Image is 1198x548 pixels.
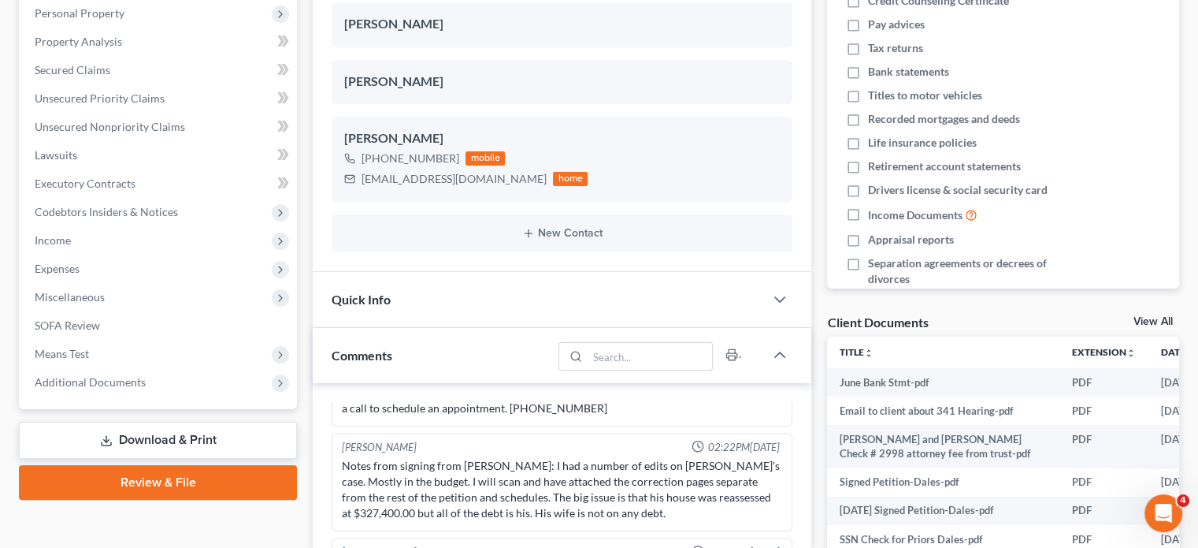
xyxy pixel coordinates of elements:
div: mobile [465,151,505,166]
span: 02:22PM[DATE] [707,440,779,455]
a: Review & File [19,465,297,500]
td: [DATE] Signed Petition-Dales-pdf [827,497,1059,525]
td: PDF [1059,397,1148,425]
a: Unsecured Nonpriority Claims [22,113,297,141]
span: Drivers license & social security card [868,182,1048,198]
span: Codebtors Insiders & Notices [35,205,178,218]
span: Income Documents [868,207,962,223]
a: Lawsuits [22,141,297,170]
span: Additional Documents [35,375,146,389]
td: Email to client about 341 Hearing-pdf [827,397,1059,425]
td: PDF [1059,425,1148,468]
a: Unsecured Priority Claims [22,84,297,113]
td: [PERSON_NAME] and [PERSON_NAME] Check # 2998 attorney fee from trust-pdf [827,425,1059,468]
span: Comments [332,348,392,363]
a: SOFA Review [22,311,297,340]
span: Tax returns [868,40,923,56]
span: Pay advices [868,17,925,32]
a: Extensionunfold_more [1072,346,1136,358]
a: Secured Claims [22,56,297,84]
div: [PERSON_NAME] [344,15,780,34]
span: Property Analysis [35,35,122,48]
i: unfold_more [1126,349,1136,358]
a: Executory Contracts [22,170,297,198]
span: Life insurance policies [868,135,977,151]
div: Notes from signing from [PERSON_NAME]: I had a number of edits on [PERSON_NAME]'s case. Mostly in... [342,458,782,521]
input: Search... [588,343,713,370]
span: Appraisal reports [868,232,954,248]
td: Signed Petition-Dales-pdf [827,468,1059,497]
td: PDF [1059,368,1148,397]
span: Personal Property [35,6,124,20]
span: Separation agreements or decrees of divorces [868,255,1077,287]
span: SOFA Review [35,319,100,332]
div: [EMAIL_ADDRESS][DOMAIN_NAME] [362,171,547,187]
iframe: Intercom live chat [1144,494,1182,532]
i: unfold_more [864,349,873,358]
div: [PERSON_NAME] [344,73,780,91]
span: Recorded mortgages and deeds [868,111,1020,127]
div: home [553,172,588,186]
span: Titles to motor vehicles [868,88,982,103]
span: Miscellaneous [35,290,105,304]
span: Bank statements [868,64,949,80]
td: PDF [1059,468,1148,497]
button: New Contact [344,227,780,240]
span: Quick Info [332,292,391,307]
span: 4 [1177,494,1189,507]
span: Expenses [35,262,80,275]
span: Executory Contracts [35,177,135,190]
td: PDF [1059,497,1148,525]
span: Income [35,233,71,247]
div: [PHONE_NUMBER] [362,151,459,166]
div: [PERSON_NAME] [344,129,780,148]
span: Unsecured Priority Claims [35,91,165,105]
span: Unsecured Nonpriority Claims [35,120,185,133]
span: Retirement account statements [868,158,1021,174]
a: Download & Print [19,422,297,459]
span: Means Test [35,347,89,360]
div: [PERSON_NAME] [342,440,417,455]
a: Titleunfold_more [840,346,873,358]
span: Lawsuits [35,148,77,162]
span: Secured Claims [35,63,110,76]
a: View All [1133,316,1173,327]
div: Client Documents [827,314,928,330]
a: Property Analysis [22,28,297,56]
td: June Bank Stmt-pdf [827,368,1059,397]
